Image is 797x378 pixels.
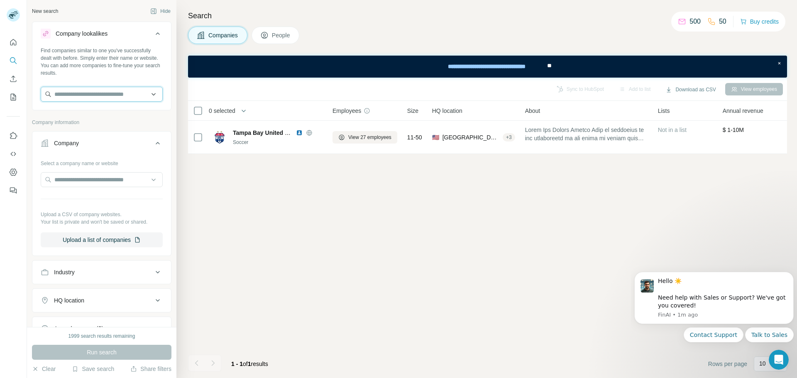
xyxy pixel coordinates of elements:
[188,56,787,78] iframe: Banner
[7,35,20,50] button: Quick start
[689,17,701,27] p: 500
[68,332,135,340] div: 1999 search results remaining
[231,361,268,367] span: results
[32,119,171,126] p: Company information
[231,361,243,367] span: 1 - 1
[503,134,515,141] div: + 3
[740,16,779,27] button: Buy credits
[243,361,248,367] span: of
[213,131,226,144] img: Logo of Tampa Bay United Soccer Club
[41,47,163,77] div: Find companies similar to one you've successfully dealt with before. Simply enter their name or w...
[209,107,235,115] span: 0 selected
[7,165,20,180] button: Dashboard
[7,183,20,198] button: Feedback
[332,107,361,115] span: Employees
[32,290,171,310] button: HQ location
[7,128,20,143] button: Use Surfe on LinkedIn
[130,365,171,373] button: Share filters
[144,5,176,17] button: Hide
[658,127,687,133] span: Not in a list
[407,107,418,115] span: Size
[233,129,319,136] span: Tampa Bay United Soccer Club
[719,17,726,27] p: 50
[296,129,303,136] img: LinkedIn logo
[407,133,422,141] span: 11-50
[769,350,789,370] iframe: Intercom live chat
[7,146,20,161] button: Use Surfe API
[233,139,323,146] div: Soccer
[723,107,763,115] span: Annual revenue
[41,232,163,247] button: Upload a list of companies
[332,131,397,144] button: View 27 employees
[658,107,670,115] span: Lists
[7,71,20,86] button: Enrich CSV
[723,127,744,133] span: $ 1-10M
[41,218,163,226] p: Your list is private and won't be saved or shared.
[631,261,797,374] iframe: Intercom notifications message
[54,324,103,333] div: Annual revenue ($)
[72,365,114,373] button: Save search
[525,126,648,142] span: Lorem Ips Dolors Ametco Adip el seddoeius te inc utlaboreetd ma ali enima mi veniam quis nos exer...
[32,133,171,156] button: Company
[7,53,20,68] button: Search
[348,134,391,141] span: View 27 employees
[188,10,787,22] h4: Search
[54,139,79,147] div: Company
[32,319,171,339] button: Annual revenue ($)
[41,156,163,167] div: Select a company name or website
[443,133,499,141] span: [GEOGRAPHIC_DATA], [US_STATE]
[248,361,251,367] span: 1
[32,365,56,373] button: Clear
[54,268,75,276] div: Industry
[32,24,171,47] button: Company lookalikes
[432,133,439,141] span: 🇺🇸
[32,7,58,15] div: New search
[208,31,239,39] span: Companies
[54,296,84,305] div: HQ location
[525,107,540,115] span: About
[7,90,20,105] button: My lists
[32,262,171,282] button: Industry
[41,211,163,218] p: Upload a CSV of company websites.
[272,31,291,39] span: People
[432,107,462,115] span: HQ location
[56,29,108,38] div: Company lookalikes
[660,83,721,96] button: Download as CSV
